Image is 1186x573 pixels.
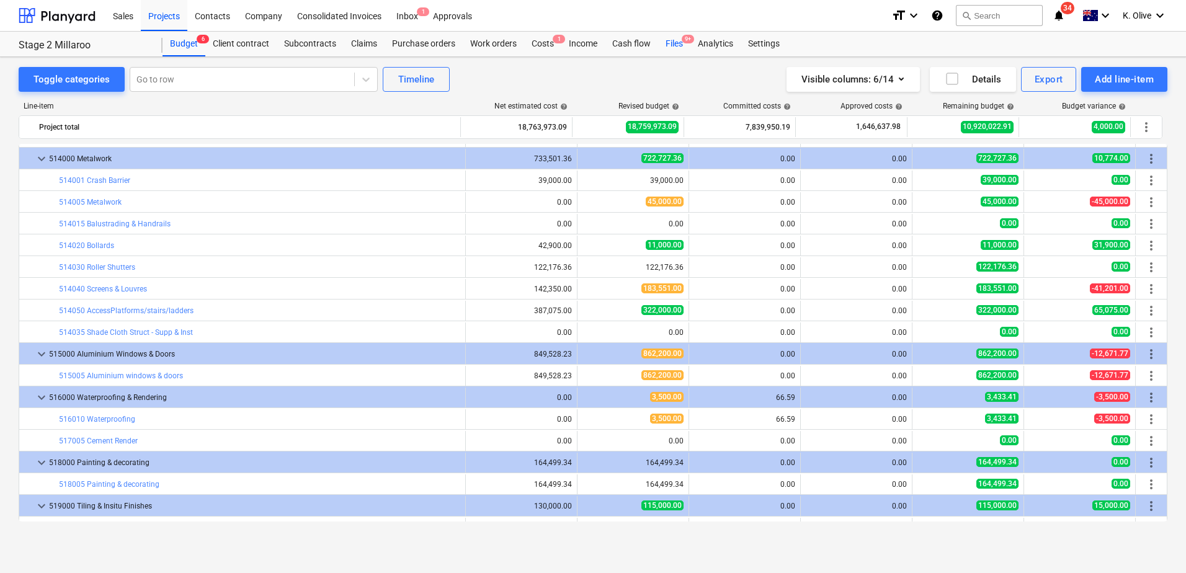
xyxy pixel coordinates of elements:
div: 66.59 [694,415,795,424]
div: 0.00 [806,198,907,207]
div: 849,528.23 [471,350,572,358]
a: Claims [344,32,385,56]
div: 0.00 [471,393,572,402]
i: keyboard_arrow_down [1153,8,1167,23]
a: Settings [741,32,787,56]
a: 514040 Screens & Louvres [59,285,147,293]
span: 0.00 [1112,218,1130,228]
div: Add line-item [1095,71,1154,87]
span: 65,075.00 [1092,305,1130,315]
div: 0.00 [806,393,907,402]
span: help [669,103,679,110]
span: help [781,103,791,110]
div: 18,763,973.09 [466,117,567,137]
span: 164,499.34 [976,479,1019,489]
span: 862,200.00 [976,370,1019,380]
div: Details [945,71,1001,87]
a: 516010 Waterproofing [59,415,135,424]
span: 1 [553,35,565,43]
span: keyboard_arrow_down [34,499,49,513]
span: -12,671.77 [1090,349,1130,358]
div: 0.00 [694,328,795,337]
i: format_size [891,8,906,23]
div: 0.00 [694,350,795,358]
div: 66.59 [694,393,795,402]
div: 0.00 [694,241,795,250]
div: Toggle categories [33,71,110,87]
a: 514050 AccessPlatforms/stairs/ladders [59,306,194,315]
span: More actions [1144,433,1159,448]
a: Budget6 [163,32,205,56]
span: 862,200.00 [641,349,684,358]
span: help [1116,103,1126,110]
span: -41,201.00 [1090,283,1130,293]
span: 862,200.00 [641,370,684,380]
div: 0.00 [582,328,684,337]
div: 519000 Tiling & Insitu Finishes [49,496,460,516]
div: 516000 Waterproofing & Rendering [49,388,460,407]
span: 183,551.00 [641,283,684,293]
span: 4,000.00 [1092,121,1125,133]
span: 45,000.00 [981,197,1019,207]
div: 0.00 [806,176,907,185]
span: 45,000.00 [646,197,684,207]
a: 514020 Bollards [59,241,114,250]
div: Subcontracts [277,32,344,56]
a: 514005 Metalwork [59,198,122,207]
span: 722,727.36 [976,153,1019,163]
a: Income [561,32,605,56]
div: 515000 Aluminium Windows & Doors [49,344,460,364]
span: 0.00 [1112,175,1130,185]
div: Project total [39,117,455,137]
span: 3,500.00 [650,392,684,402]
span: 39,000.00 [981,175,1019,185]
div: Work orders [463,32,524,56]
span: -12,671.77 [1090,370,1130,380]
span: More actions [1144,151,1159,166]
a: 518005 Painting & decorating [59,480,159,489]
div: Remaining budget [943,102,1014,110]
div: Budget variance [1062,102,1126,110]
div: 0.00 [806,241,907,250]
div: Net estimated cost [494,102,568,110]
span: 0.00 [1112,479,1130,489]
span: 0.00 [1112,262,1130,272]
a: 514015 Balustrading & Handrails [59,220,171,228]
div: 0.00 [471,415,572,424]
span: 3,433.41 [985,414,1019,424]
div: 0.00 [694,263,795,272]
a: Purchase orders [385,32,463,56]
div: Visible columns : 6/14 [801,71,905,87]
span: More actions [1144,390,1159,405]
div: 0.00 [806,285,907,293]
a: 515005 Aluminium windows & doors [59,371,183,380]
span: 6 [197,35,209,43]
div: 0.00 [806,220,907,228]
span: search [961,11,971,20]
div: 122,176.36 [582,263,684,272]
div: 0.00 [471,437,572,445]
span: 183,551.00 [976,283,1019,293]
span: More actions [1144,347,1159,362]
div: 0.00 [694,458,795,467]
div: 0.00 [694,198,795,207]
a: Cash flow [605,32,658,56]
div: 0.00 [694,371,795,380]
button: Toggle categories [19,67,125,92]
a: 514001 Crash Barrier [59,176,130,185]
div: 387,075.00 [471,306,572,315]
div: 0.00 [694,154,795,163]
span: 0.00 [1112,435,1130,445]
span: 10,920,022.91 [961,121,1014,133]
span: help [893,103,903,110]
div: 0.00 [806,306,907,315]
div: Files [658,32,690,56]
span: 122,176.36 [976,262,1019,272]
span: 18,759,973.09 [626,121,679,133]
div: 0.00 [582,220,684,228]
button: Visible columns:6/14 [787,67,920,92]
div: 0.00 [806,502,907,510]
span: More actions [1144,368,1159,383]
div: 0.00 [806,415,907,424]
